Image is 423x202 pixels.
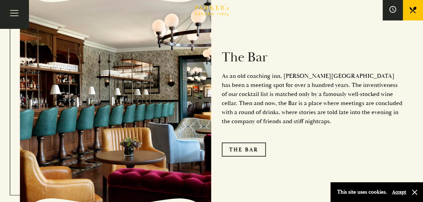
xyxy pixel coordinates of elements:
[222,71,403,126] p: As an old coaching inn, [PERSON_NAME][GEOGRAPHIC_DATA] has been a meeting spot for over a hundred...
[337,187,387,197] p: This site uses cookies.
[222,143,266,157] a: The Bar
[411,189,418,196] button: Close and accept
[392,189,406,195] button: Accept
[222,49,403,65] h2: The Bar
